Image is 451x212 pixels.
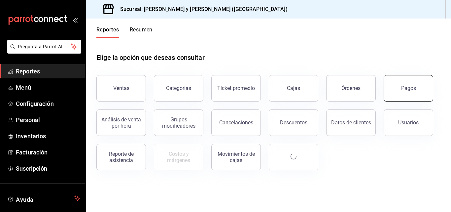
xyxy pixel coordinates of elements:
span: Reportes [16,67,80,76]
button: Reporte de asistencia [96,144,146,170]
div: Cajas [287,85,300,91]
button: Contrata inventarios para ver este reporte [154,144,203,170]
button: Pregunta a Parrot AI [7,40,81,54]
button: Usuarios [384,109,433,136]
button: Categorías [154,75,203,102]
div: Costos y márgenes [158,151,199,163]
span: Ayuda [16,194,72,202]
span: Facturación [16,148,80,157]
button: Análisis de venta por hora [96,109,146,136]
div: Ventas [113,85,129,91]
button: Reportes [96,26,119,38]
span: Pregunta a Parrot AI [18,43,71,50]
div: Reporte de asistencia [101,151,142,163]
span: Menú [16,83,80,92]
span: Inventarios [16,132,80,141]
div: Datos de clientes [331,119,371,126]
button: Ticket promedio [211,75,261,102]
button: open_drawer_menu [73,17,78,22]
button: Datos de clientes [326,109,376,136]
div: Cancelaciones [219,119,253,126]
button: Grupos modificadores [154,109,203,136]
div: navigation tabs [96,26,153,38]
button: Órdenes [326,75,376,102]
div: Grupos modificadores [158,116,199,129]
button: Movimientos de cajas [211,144,261,170]
button: Ventas [96,75,146,102]
div: Análisis de venta por hora [101,116,142,129]
div: Categorías [166,85,191,91]
span: Configuración [16,99,80,108]
a: Pregunta a Parrot AI [5,48,81,55]
button: Pagos [384,75,433,102]
h1: Elige la opción que deseas consultar [96,53,205,63]
div: Usuarios [398,119,419,126]
div: Pagos [401,85,416,91]
button: Cancelaciones [211,109,261,136]
button: Cajas [269,75,318,102]
div: Movimientos de cajas [216,151,257,163]
span: Personal [16,115,80,124]
h3: Sucursal: [PERSON_NAME] y [PERSON_NAME] ([GEOGRAPHIC_DATA]) [115,5,288,13]
div: Descuentos [280,119,307,126]
button: Descuentos [269,109,318,136]
div: Órdenes [341,85,361,91]
div: Ticket promedio [217,85,255,91]
button: Resumen [130,26,153,38]
span: Suscripción [16,164,80,173]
